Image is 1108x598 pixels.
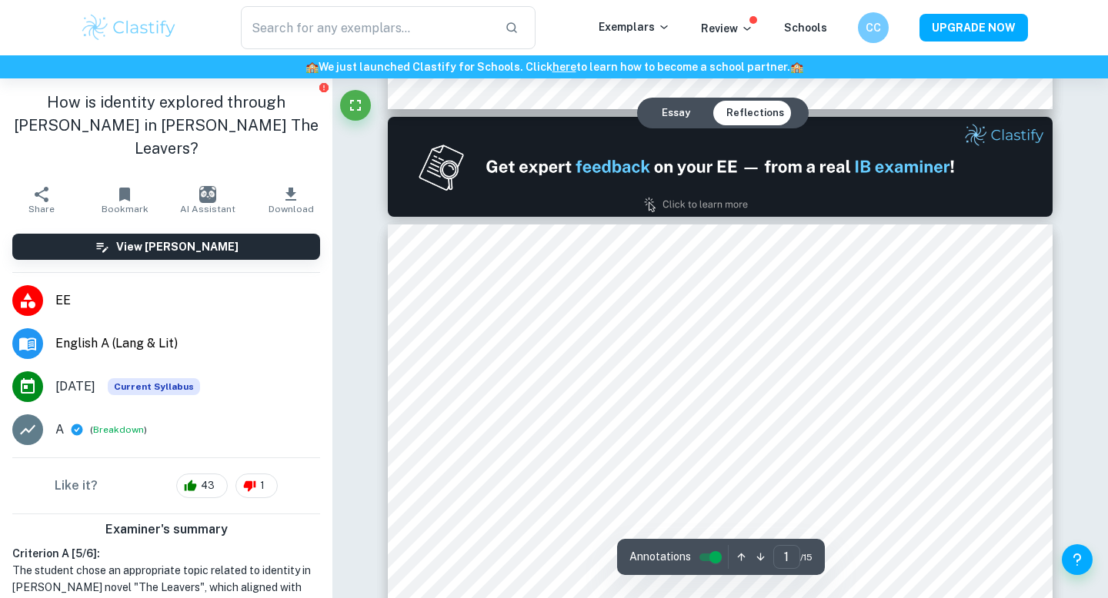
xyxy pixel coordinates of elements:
[252,478,273,493] span: 1
[108,378,200,395] div: This exemplar is based on the current syllabus. Feel free to refer to it for inspiration/ideas wh...
[199,186,216,203] img: AI Assistant
[919,14,1028,42] button: UPGRADE NOW
[55,334,320,353] span: English A (Lang & Lit)
[599,18,670,35] p: Exemplars
[55,420,64,439] p: A
[93,423,144,437] button: Breakdown
[12,545,320,562] h6: Criterion A [ 5 / 6 ]:
[552,61,576,73] a: here
[305,61,319,73] span: 🏫
[1062,544,1093,575] button: Help and Feedback
[192,478,223,493] span: 43
[858,12,889,43] button: CC
[269,204,314,214] span: Download
[714,101,796,125] button: Reflections
[166,178,249,221] button: AI Assistant
[800,550,813,564] span: / 15
[784,22,827,34] a: Schools
[180,204,235,214] span: AI Assistant
[116,238,239,255] h6: View [PERSON_NAME]
[790,61,803,73] span: 🏫
[6,520,326,539] h6: Examiner's summary
[241,6,492,49] input: Search for any exemplars...
[90,423,147,437] span: ( )
[318,81,329,93] button: Report issue
[102,204,149,214] span: Bookmark
[28,204,55,214] span: Share
[55,477,98,495] h6: Like it?
[108,378,200,395] span: Current Syllabus
[388,117,1053,217] img: Ad
[3,58,1105,75] h6: We just launched Clastify for Schools. Click to learn how to become a school partner.
[12,91,320,160] h1: How is identity explored through [PERSON_NAME] in [PERSON_NAME] The Leavers?
[865,19,883,36] h6: CC
[12,234,320,260] button: View [PERSON_NAME]
[80,12,178,43] img: Clastify logo
[55,291,320,310] span: EE
[176,473,228,498] div: 43
[235,473,278,498] div: 1
[649,101,703,125] button: Essay
[629,549,691,565] span: Annotations
[340,90,371,121] button: Fullscreen
[83,178,166,221] button: Bookmark
[249,178,332,221] button: Download
[55,377,95,396] span: [DATE]
[701,20,753,37] p: Review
